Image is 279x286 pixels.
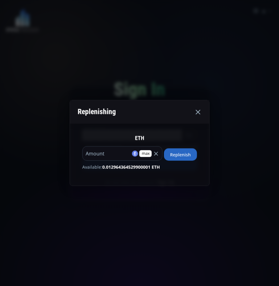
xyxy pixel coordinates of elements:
button: Replenish [164,149,197,161]
b: 0.012964364529900001 ETH [102,164,160,170]
div: ETH [82,133,197,143]
span: max [139,150,152,157]
div: Available: [82,161,197,174]
div: Replenishing [77,104,116,120]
